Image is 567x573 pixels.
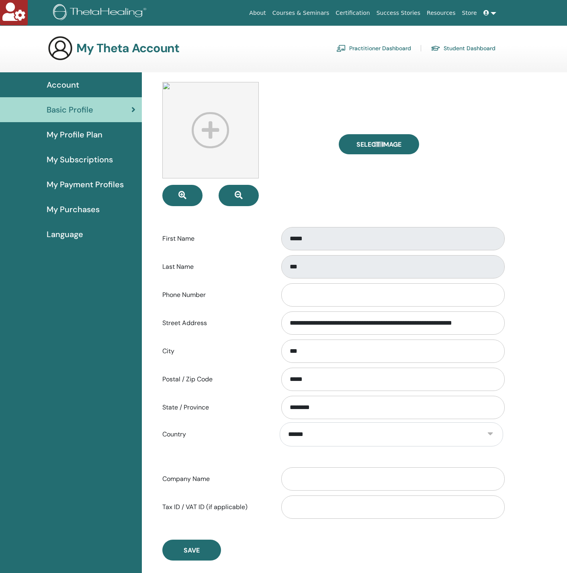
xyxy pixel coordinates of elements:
[431,42,495,55] a: Student Dashboard
[156,427,274,442] label: Country
[332,6,373,20] a: Certification
[374,141,384,147] input: Select Image
[373,6,424,20] a: Success Stories
[47,104,93,116] span: Basic Profile
[246,6,269,20] a: About
[156,231,274,246] label: First Name
[184,546,200,555] span: Save
[156,372,274,387] label: Postal / Zip Code
[156,344,274,359] label: City
[47,228,83,240] span: Language
[162,540,221,561] button: Save
[53,4,149,22] img: logo.png
[76,41,179,55] h3: My Theta Account
[47,35,73,61] img: generic-user-icon.jpg
[47,178,124,190] span: My Payment Profiles
[431,45,440,52] img: graduation-cap.svg
[156,259,274,274] label: Last Name
[336,45,346,52] img: chalkboard-teacher.svg
[162,82,259,178] img: profile
[156,315,274,331] label: Street Address
[424,6,459,20] a: Resources
[156,400,274,415] label: State / Province
[459,6,480,20] a: Store
[156,499,274,515] label: Tax ID / VAT ID (if applicable)
[356,140,401,149] span: Select Image
[156,287,274,303] label: Phone Number
[47,79,79,91] span: Account
[269,6,333,20] a: Courses & Seminars
[47,153,113,166] span: My Subscriptions
[47,129,102,141] span: My Profile Plan
[336,42,411,55] a: Practitioner Dashboard
[47,203,100,215] span: My Purchases
[156,471,274,487] label: Company Name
